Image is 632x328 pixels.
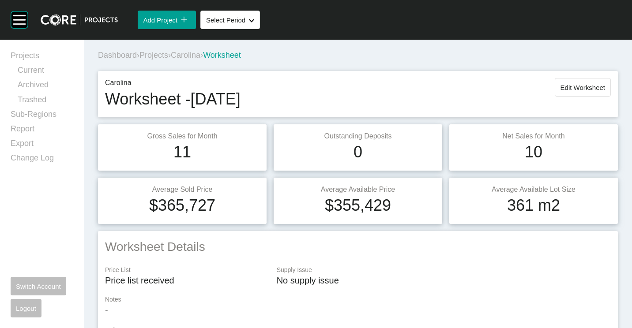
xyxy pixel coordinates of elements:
p: Average Available Lot Size [456,185,611,194]
p: Net Sales for Month [456,131,611,141]
button: Add Project [138,11,196,29]
a: Sub-Regions [11,109,73,123]
p: No supply issue [277,274,611,287]
p: Supply Issue [277,266,611,275]
p: Average Available Price [281,185,435,194]
span: Select Period [206,16,245,24]
span: Switch Account [16,283,61,290]
span: Edit Worksheet [561,84,605,91]
p: Price List [105,266,268,275]
a: Trashed [18,94,73,109]
h1: 10 [525,141,542,163]
h1: $365,727 [149,194,215,216]
p: Notes [105,295,611,304]
span: Worksheet [203,51,241,60]
p: Price list received [105,274,268,287]
a: Dashboard [98,51,137,60]
h1: Worksheet - [DATE] [105,88,241,110]
a: Export [11,138,73,153]
p: - [105,304,611,317]
p: Gross Sales for Month [105,131,260,141]
button: Logout [11,299,41,317]
h1: 361 m2 [507,194,560,216]
span: › [137,51,139,60]
h1: 0 [354,141,362,163]
button: Switch Account [11,277,66,295]
p: Carolina [105,78,241,88]
h2: Worksheet Details [105,238,611,255]
a: Carolina [171,51,200,60]
p: Average Sold Price [105,185,260,194]
a: Current [18,65,73,79]
a: Projects [139,51,168,60]
a: Projects [11,50,73,65]
button: Select Period [200,11,260,29]
h1: $355,429 [325,194,391,216]
span: Add Project [143,16,177,24]
button: Edit Worksheet [555,78,611,97]
a: Archived [18,79,73,94]
p: Outstanding Deposits [281,131,435,141]
span: › [200,51,203,60]
img: core-logo-dark.3138cae2.png [41,14,118,26]
a: Report [11,123,73,138]
h1: 11 [173,141,191,163]
a: Change Log [11,153,73,167]
span: › [168,51,171,60]
span: Logout [16,305,36,312]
